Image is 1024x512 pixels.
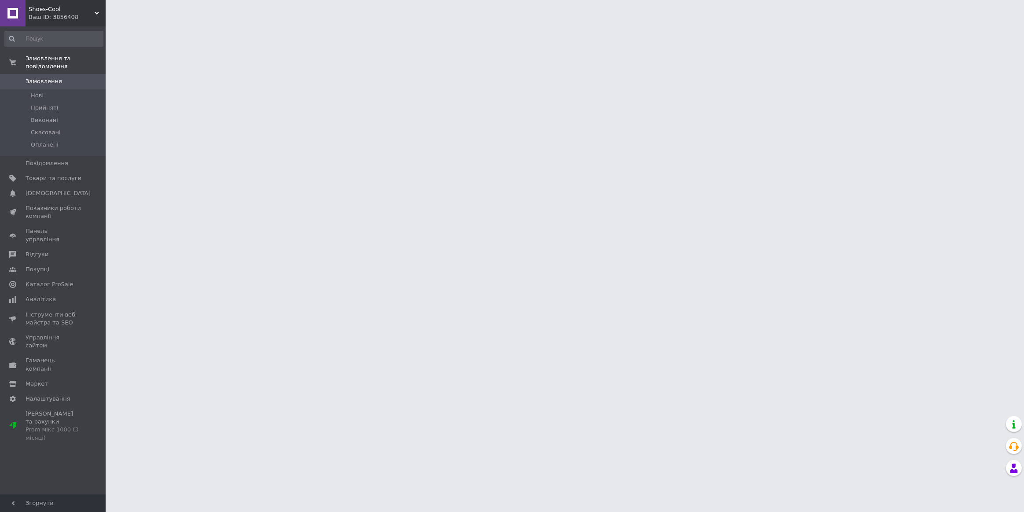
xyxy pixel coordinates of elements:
span: Панель управління [26,227,81,243]
span: Прийняті [31,104,58,112]
span: Маркет [26,380,48,388]
input: Пошук [4,31,103,47]
span: Управління сайтом [26,334,81,350]
div: Ваш ID: 3856408 [29,13,106,21]
span: Shoes-Cool [29,5,95,13]
span: Інструменти веб-майстра та SEO [26,311,81,327]
span: Налаштування [26,395,70,403]
span: Повідомлення [26,159,68,167]
span: Скасовані [31,129,61,136]
span: Оплачені [31,141,59,149]
span: Аналітика [26,295,56,303]
span: Замовлення та повідомлення [26,55,106,70]
span: Замовлення [26,77,62,85]
span: [PERSON_NAME] та рахунки [26,410,81,442]
span: Покупці [26,265,49,273]
span: Товари та послуги [26,174,81,182]
span: Відгуки [26,250,48,258]
span: Показники роботи компанії [26,204,81,220]
span: [DEMOGRAPHIC_DATA] [26,189,91,197]
span: Каталог ProSale [26,280,73,288]
div: Prom мікс 1000 (3 місяці) [26,426,81,442]
span: Виконані [31,116,58,124]
span: Нові [31,92,44,99]
span: Гаманець компанії [26,357,81,372]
